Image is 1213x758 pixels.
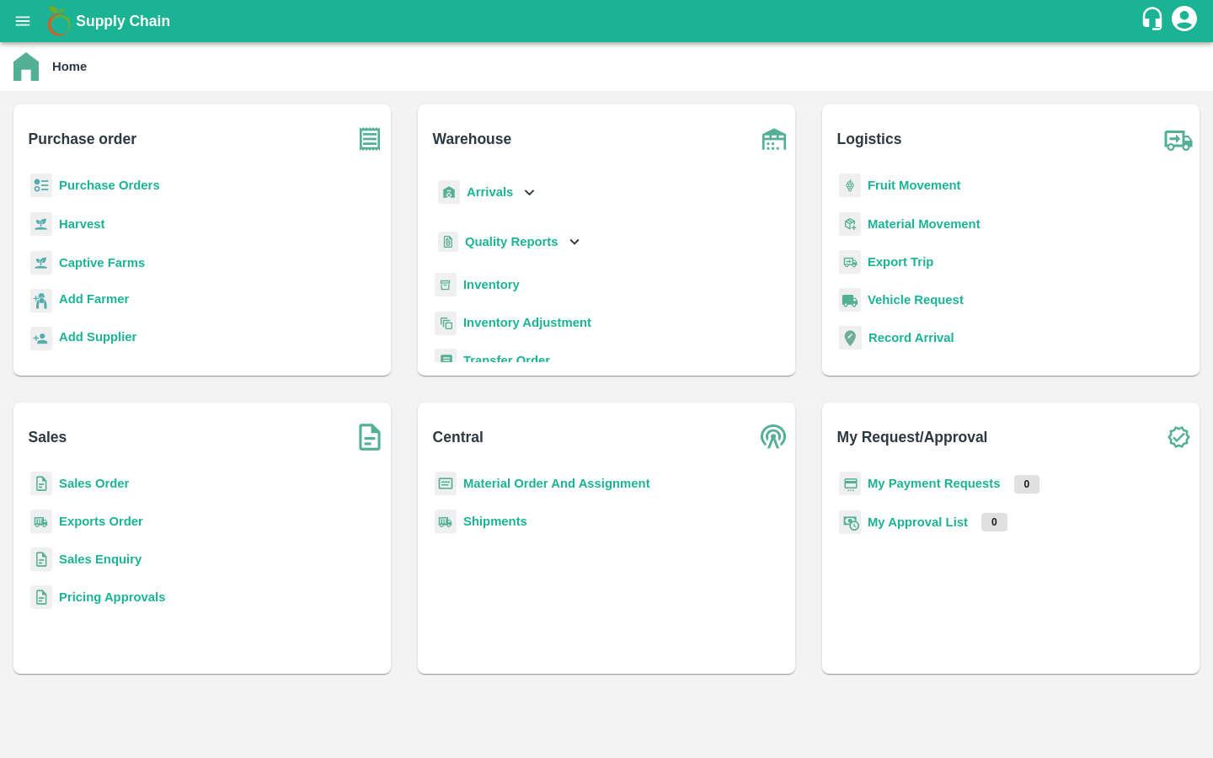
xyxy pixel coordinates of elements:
[59,217,104,231] a: Harvest
[868,217,981,231] a: Material Movement
[59,552,142,566] a: Sales Enquiry
[1157,416,1200,458] img: check
[52,60,87,73] b: Home
[837,127,902,151] b: Logistics
[29,127,136,151] b: Purchase order
[463,278,520,291] a: Inventory
[30,289,52,313] img: farmer
[59,256,145,270] a: Captive Farms
[3,2,42,40] button: open drawer
[1169,3,1200,39] div: account of current user
[753,416,795,458] img: central
[435,173,539,211] div: Arrivals
[839,211,861,237] img: material
[349,118,391,160] img: purchase
[868,179,961,192] a: Fruit Movement
[839,250,861,275] img: delivery
[30,510,52,534] img: shipments
[868,515,968,529] a: My Approval List
[29,425,67,449] b: Sales
[59,179,160,192] a: Purchase Orders
[839,472,861,496] img: payment
[839,326,862,350] img: recordArrival
[30,173,52,198] img: reciept
[433,425,484,449] b: Central
[438,232,458,253] img: qualityReport
[59,328,136,350] a: Add Supplier
[30,327,52,351] img: supplier
[435,349,457,373] img: whTransfer
[837,425,988,449] b: My Request/Approval
[467,185,513,199] b: Arrivals
[839,173,861,198] img: fruit
[1140,6,1169,36] div: customer-support
[981,513,1007,531] p: 0
[1014,475,1040,494] p: 0
[42,4,76,38] img: logo
[59,590,165,604] a: Pricing Approvals
[59,290,129,312] a: Add Farmer
[839,288,861,312] img: vehicle
[59,515,143,528] a: Exports Order
[30,585,52,610] img: sales
[463,316,591,329] a: Inventory Adjustment
[76,9,1140,33] a: Supply Chain
[349,416,391,458] img: soSales
[753,118,795,160] img: warehouse
[435,273,457,297] img: whInventory
[438,180,460,205] img: whArrival
[13,52,39,81] img: home
[463,515,527,528] a: Shipments
[868,293,964,307] a: Vehicle Request
[463,354,550,367] a: Transfer Order
[465,235,558,248] b: Quality Reports
[839,510,861,535] img: approval
[30,250,52,275] img: harvest
[435,472,457,496] img: centralMaterial
[30,547,52,572] img: sales
[433,127,512,151] b: Warehouse
[59,330,136,344] b: Add Supplier
[59,292,129,306] b: Add Farmer
[463,477,650,490] a: Material Order And Assignment
[435,311,457,335] img: inventory
[76,13,170,29] b: Supply Chain
[435,510,457,534] img: shipments
[435,225,584,259] div: Quality Reports
[30,472,52,496] img: sales
[868,255,933,269] a: Export Trip
[868,477,1001,490] a: My Payment Requests
[1157,118,1200,160] img: truck
[59,477,129,490] a: Sales Order
[868,331,954,344] a: Record Arrival
[30,211,52,237] img: harvest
